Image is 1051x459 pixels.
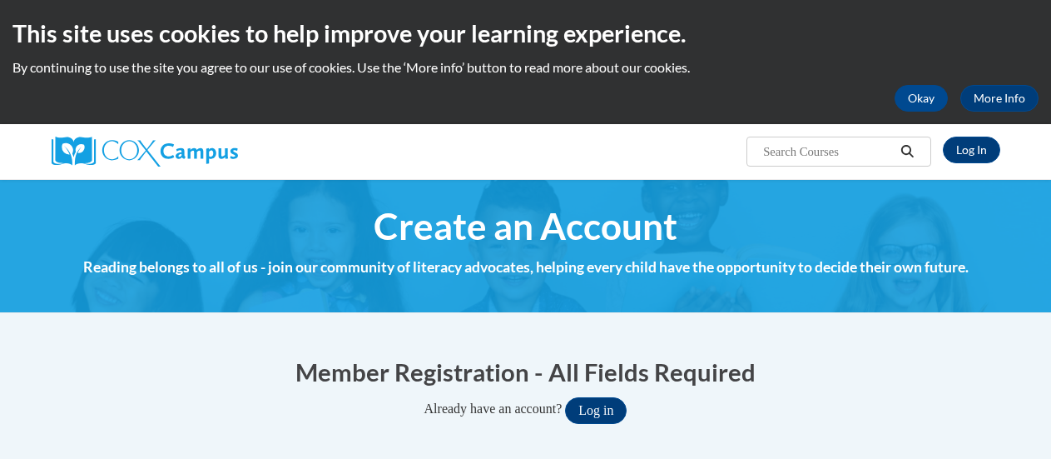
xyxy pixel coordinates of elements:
[52,355,1000,389] h1: Member Registration - All Fields Required
[565,397,627,424] button: Log in
[52,257,1000,278] h4: Reading belongs to all of us - join our community of literacy advocates, helping every child have...
[424,402,563,416] span: Already have an account?
[943,137,1000,163] a: Log In
[761,142,895,162] input: Search Courses
[960,85,1039,112] a: More Info
[12,58,1039,77] p: By continuing to use the site you agree to our use of cookies. Use the ‘More info’ button to read...
[895,142,920,162] button: Search
[52,137,238,167] img: Cox Campus
[374,204,677,248] span: Create an Account
[12,17,1039,50] h2: This site uses cookies to help improve your learning experience.
[895,85,948,112] button: Okay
